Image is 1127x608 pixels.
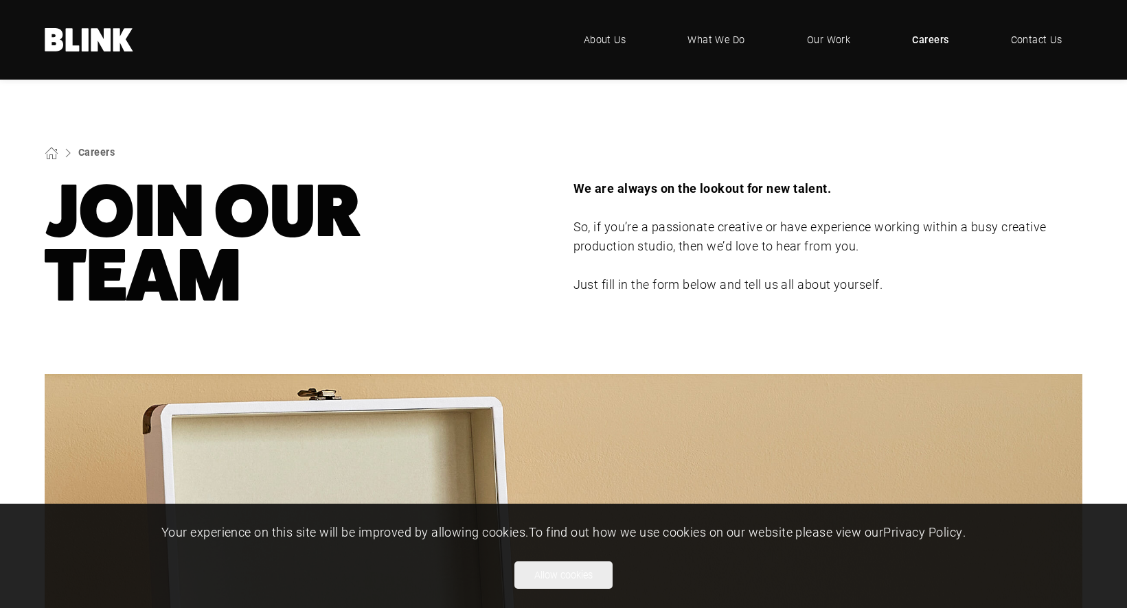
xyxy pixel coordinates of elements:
[883,524,962,540] a: Privacy Policy
[573,179,1083,198] p: We are always on the lookout for new talent.
[807,32,851,47] span: Our Work
[584,32,626,47] span: About Us
[891,19,969,60] a: Careers
[1011,32,1062,47] span: Contact Us
[667,19,766,60] a: What We Do
[786,19,872,60] a: Our Work
[573,218,1083,256] p: So, if you’re a passionate creative or have experience working within a busy creative production ...
[563,19,647,60] a: About Us
[161,524,966,540] span: Your experience on this site will be improved by allowing cookies. To find out how we use cookies...
[687,32,745,47] span: What We Do
[78,145,115,159] a: Careers
[514,561,613,589] button: Allow cookies
[990,19,1083,60] a: Contact Us
[45,179,554,308] h1: Team
[573,275,1083,294] p: Just fill in the form below and tell us all about yourself.
[912,32,948,47] span: Careers
[45,28,134,51] a: Home
[45,169,361,253] nobr: Join Our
